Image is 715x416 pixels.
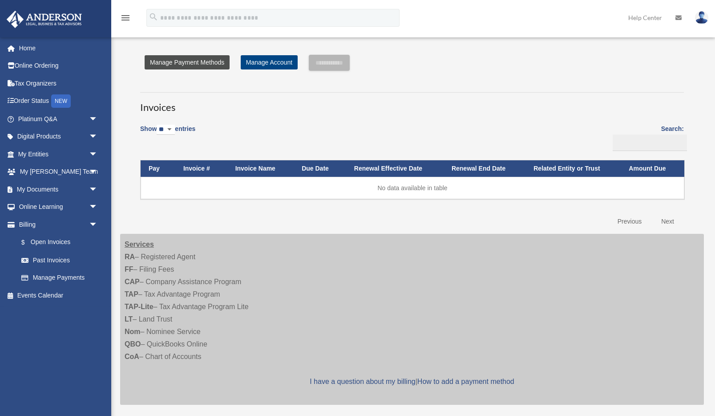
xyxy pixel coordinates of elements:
[6,74,111,92] a: Tax Organizers
[611,212,648,231] a: Previous
[6,180,111,198] a: My Documentsarrow_drop_down
[89,110,107,128] span: arrow_drop_down
[140,92,684,114] h3: Invoices
[120,12,131,23] i: menu
[525,160,621,177] th: Related Entity or Trust: activate to sort column ascending
[346,160,444,177] th: Renewal Effective Date: activate to sort column ascending
[125,353,139,360] strong: CoA
[12,233,102,252] a: $Open Invoices
[125,375,699,388] p: |
[654,212,681,231] a: Next
[621,160,684,177] th: Amount Due: activate to sort column ascending
[125,253,135,261] strong: RA
[89,128,107,146] span: arrow_drop_down
[89,180,107,199] span: arrow_drop_down
[12,269,107,287] a: Manage Payments
[125,241,154,248] strong: Services
[125,290,138,298] strong: TAP
[444,160,525,177] th: Renewal End Date: activate to sort column ascending
[141,160,175,177] th: Pay: activate to sort column descending
[6,128,111,146] a: Digital Productsarrow_drop_down
[51,94,71,108] div: NEW
[6,92,111,110] a: Order StatusNEW
[120,16,131,23] a: menu
[89,163,107,181] span: arrow_drop_down
[6,39,111,57] a: Home
[12,251,107,269] a: Past Invoices
[141,177,684,199] td: No data available in table
[125,278,140,285] strong: CAP
[417,378,514,385] a: How to add a payment method
[6,57,111,75] a: Online Ordering
[6,110,111,128] a: Platinum Q&Aarrow_drop_down
[6,163,111,181] a: My [PERSON_NAME] Teamarrow_drop_down
[125,303,154,310] strong: TAP-Lite
[26,237,31,248] span: $
[227,160,294,177] th: Invoice Name: activate to sort column ascending
[89,198,107,216] span: arrow_drop_down
[613,135,687,151] input: Search:
[610,123,684,151] label: Search:
[89,145,107,163] span: arrow_drop_down
[6,145,111,163] a: My Entitiesarrow_drop_down
[695,11,708,24] img: User Pic
[310,378,415,385] a: I have a question about my billing
[140,123,195,144] label: Show entries
[125,265,133,273] strong: FF
[294,160,346,177] th: Due Date: activate to sort column ascending
[149,12,158,22] i: search
[125,328,141,335] strong: Nom
[157,125,175,135] select: Showentries
[175,160,227,177] th: Invoice #: activate to sort column ascending
[4,11,85,28] img: Anderson Advisors Platinum Portal
[241,55,298,69] a: Manage Account
[125,340,141,348] strong: QBO
[120,234,704,405] div: – Registered Agent – Filing Fees – Company Assistance Program – Tax Advantage Program – Tax Advan...
[125,315,133,323] strong: LT
[6,286,111,304] a: Events Calendar
[89,216,107,234] span: arrow_drop_down
[145,55,230,69] a: Manage Payment Methods
[6,198,111,216] a: Online Learningarrow_drop_down
[6,216,107,233] a: Billingarrow_drop_down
